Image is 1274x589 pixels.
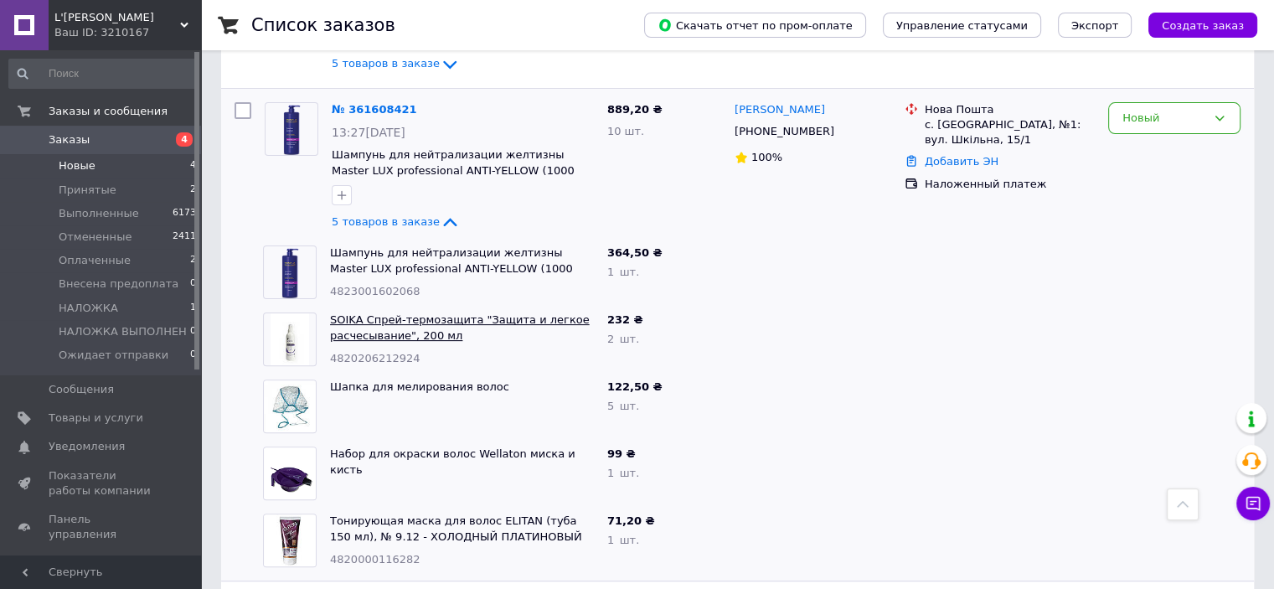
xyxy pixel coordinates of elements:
span: 100% [751,151,782,163]
a: Тонирующая маска для волос ELITAN (туба 150 мл), № 9.12 - ХОЛОДНЫЙ ПЛАТИНОВЫЙ [330,514,582,543]
a: Добавить ЭН [925,155,998,168]
a: № 361608421 [332,103,417,116]
span: 364,50 ₴ [607,246,663,259]
span: НАЛОЖКА ВЫПОЛНЕН [59,324,187,339]
span: Внесена предоплата [59,276,178,292]
span: 1 [190,301,196,316]
span: Уведомления [49,439,125,454]
a: Фото товару [265,102,318,156]
a: [PERSON_NAME] [735,102,825,118]
span: 5 товаров в заказе [332,57,440,70]
img: Фото товару [264,380,316,432]
a: 5 товаров в заказе [332,215,460,228]
span: 889,20 ₴ [607,103,663,116]
span: Отмененные [59,230,132,245]
img: Фото товару [271,313,310,365]
a: Шапка для мелирования волос [330,380,509,393]
span: 0 [190,276,196,292]
span: Заказы [49,132,90,147]
img: Фото товару [264,514,316,566]
span: 2 [190,183,196,198]
span: Управление статусами [896,19,1028,32]
img: Фото товару [264,246,316,298]
span: Принятые [59,183,116,198]
span: Показатели работы компании [49,468,155,499]
button: Экспорт [1058,13,1132,38]
button: Создать заказ [1148,13,1257,38]
span: Экспорт [1071,19,1118,32]
div: Нова Пошта [925,102,1095,117]
a: Шампунь для нейтрализации желтизны Master LUX professional ANTI-YELLOW (1000 мл) [330,246,573,290]
div: Новый [1122,110,1206,127]
span: 232 ₴ [607,313,643,326]
span: [PHONE_NUMBER] [735,125,834,137]
span: 2 [190,253,196,268]
a: 5 товаров в заказе [332,57,460,70]
span: Создать заказ [1162,19,1244,32]
span: Новые [59,158,95,173]
span: 6173 [173,206,196,221]
span: Сообщения [49,382,114,397]
button: Чат с покупателем [1236,487,1270,520]
button: Скачать отчет по пром-оплате [644,13,866,38]
span: Выполненные [59,206,139,221]
span: 4823001602068 [330,285,420,297]
span: Панель управления [49,512,155,542]
span: 99 ₴ [607,447,636,460]
button: Управление статусами [883,13,1041,38]
span: Товары и услуги [49,411,143,426]
span: Оплаченные [59,253,131,268]
span: 10 шт. [607,125,644,137]
a: Набор для окраски волос Wellaton миска и кисть [330,447,575,476]
span: 4 [190,158,196,173]
span: 4820206212924 [330,352,420,364]
span: НАЛОЖКА [59,301,118,316]
div: Наложенный платеж [925,177,1095,192]
span: 4 [176,132,193,147]
span: 122,50 ₴ [607,380,663,393]
span: Скачать отчет по пром-оплате [658,18,853,33]
div: Ваш ID: 3210167 [54,25,201,40]
div: с. [GEOGRAPHIC_DATA], №1: вул. Шкільна, 15/1 [925,117,1095,147]
span: 5 товаров в заказе [332,215,440,228]
h1: Список заказов [251,15,395,35]
span: Заказы и сообщения [49,104,168,119]
span: 5 шт. [607,400,639,412]
span: 1 шт. [607,534,639,546]
a: SOIKA Спрей-термозащита "Защита и легкое расчесывание", 200 мл [330,313,590,342]
span: 1 шт. [607,266,639,278]
span: 2411 [173,230,196,245]
span: 71,20 ₴ [607,514,655,527]
img: Фото товару [266,103,317,155]
span: 0 [190,324,196,339]
a: Шампунь для нейтрализации желтизны Master LUX professional ANTI-YELLOW (1000 мл) [332,148,575,192]
span: 1 шт. [607,467,639,479]
span: Ожидает отправки [59,348,168,363]
input: Поиск [8,59,198,89]
span: 4820000116282 [330,553,420,566]
span: 0 [190,348,196,363]
a: Создать заказ [1132,18,1257,31]
span: 2 шт. [607,333,639,345]
img: Фото товару [264,447,316,499]
span: L'Mary [54,10,180,25]
span: 13:27[DATE] [332,126,405,139]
